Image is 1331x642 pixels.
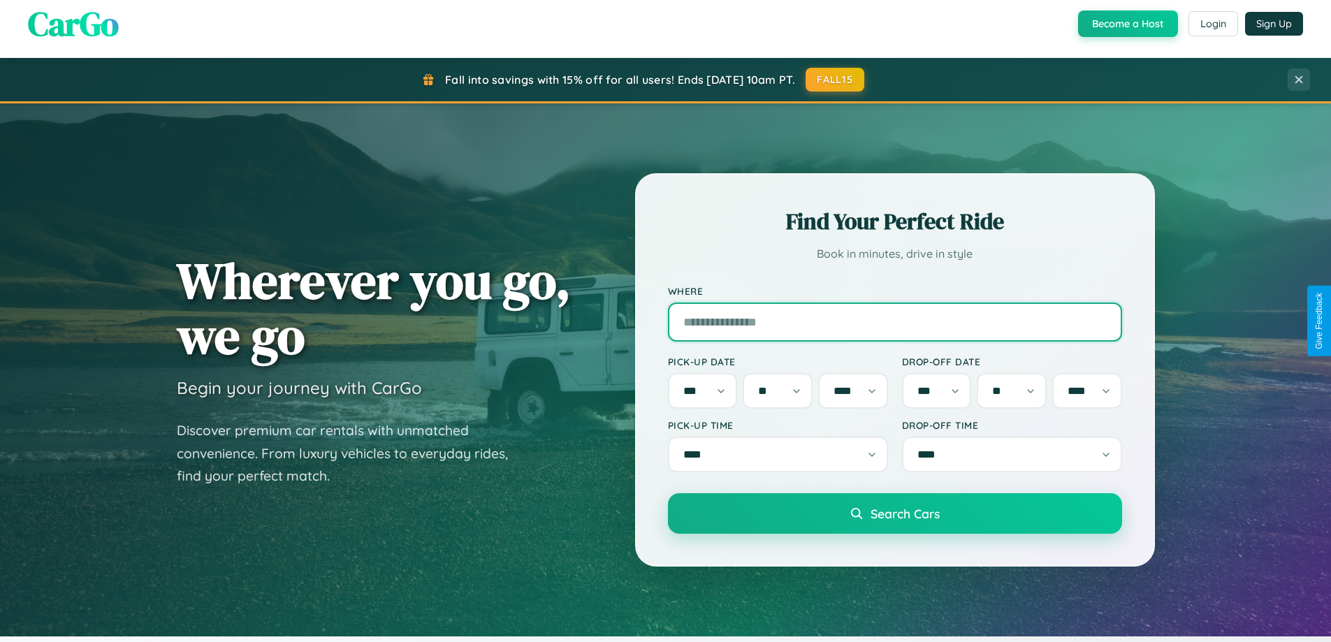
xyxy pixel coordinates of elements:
button: FALL15 [806,68,864,92]
span: CarGo [28,1,119,47]
h2: Find Your Perfect Ride [668,206,1122,237]
label: Where [668,285,1122,297]
h1: Wherever you go, we go [177,253,571,363]
span: Fall into savings with 15% off for all users! Ends [DATE] 10am PT. [445,73,795,87]
button: Sign Up [1245,12,1303,36]
button: Login [1188,11,1238,36]
button: Become a Host [1078,10,1178,37]
h3: Begin your journey with CarGo [177,377,422,398]
p: Book in minutes, drive in style [668,244,1122,264]
label: Pick-up Date [668,356,888,367]
label: Pick-up Time [668,419,888,431]
p: Discover premium car rentals with unmatched convenience. From luxury vehicles to everyday rides, ... [177,419,526,488]
button: Search Cars [668,493,1122,534]
div: Give Feedback [1314,293,1324,349]
label: Drop-off Date [902,356,1122,367]
label: Drop-off Time [902,419,1122,431]
span: Search Cars [871,506,940,521]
